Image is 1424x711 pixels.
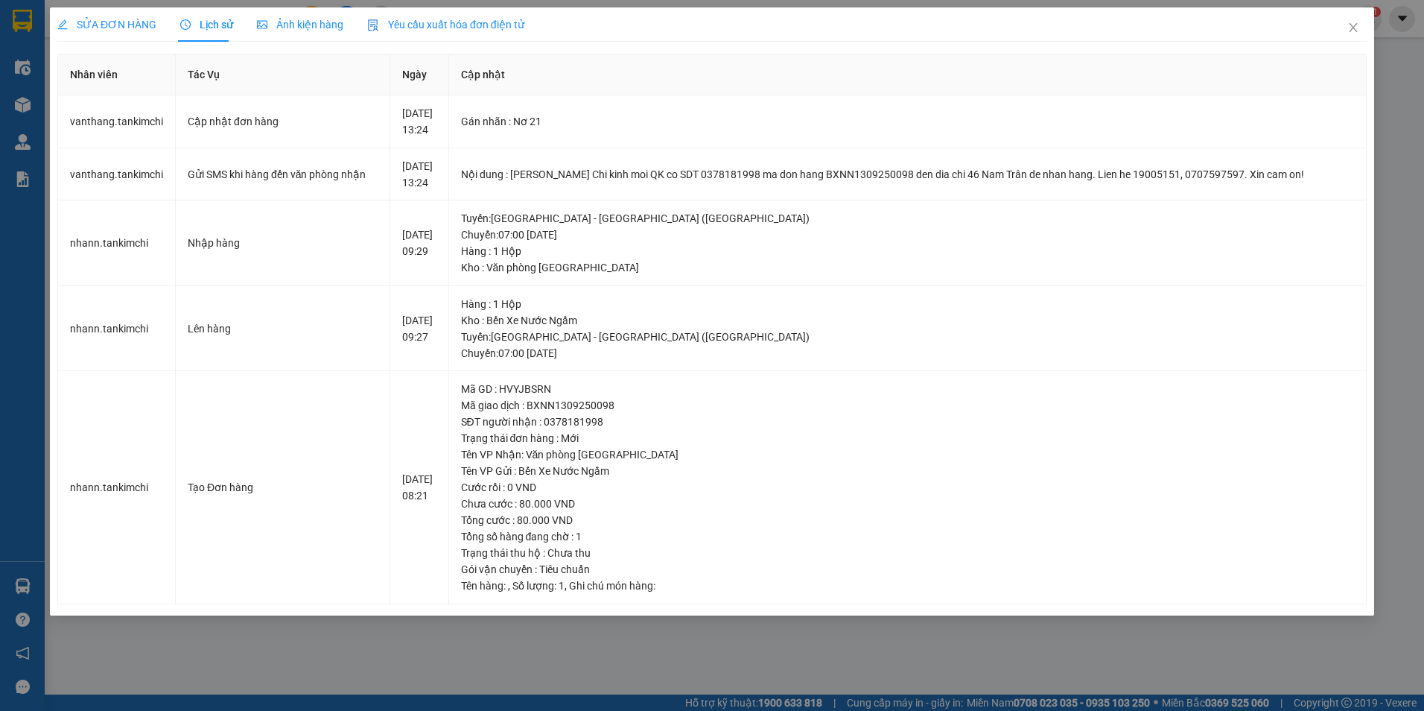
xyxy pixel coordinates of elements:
div: Hàng : 1 Hộp [461,243,1355,259]
td: vanthang.tankimchi [58,95,176,148]
div: Nội dung : [PERSON_NAME] Chi kinh moi QK co SDT 0378181998 ma don hang BXNN1309250098 den dia chi... [461,166,1355,183]
div: Tên VP Gửi : Bến Xe Nước Ngầm [461,463,1355,479]
span: clock-circle [180,19,191,30]
div: Gói vận chuyển : Tiêu chuẩn [461,561,1355,578]
div: Tạo Đơn hàng [188,479,378,496]
button: Close [1332,7,1374,49]
div: Tên hàng: , Số lượng: , Ghi chú món hàng: [461,578,1355,594]
span: edit [57,19,68,30]
span: 1 [559,580,565,592]
span: picture [257,19,267,30]
div: Nhập hàng [188,235,378,251]
td: nhann.tankimchi [58,200,176,286]
div: SĐT người nhận : 0378181998 [461,414,1355,430]
div: Mã giao dịch : BXNN1309250098 [461,397,1355,414]
div: [DATE] 13:24 [402,105,436,138]
img: icon [367,19,379,31]
div: Kho : Văn phòng [GEOGRAPHIC_DATA] [461,259,1355,276]
th: Cập nhật [449,54,1367,95]
span: SỬA ĐƠN HÀNG [57,19,156,31]
div: Lên hàng [188,320,378,337]
div: Tổng số hàng đang chờ : 1 [461,528,1355,545]
div: Tuyến : [GEOGRAPHIC_DATA] - [GEOGRAPHIC_DATA] ([GEOGRAPHIC_DATA]) Chuyến: 07:00 [DATE] [461,329,1355,361]
div: Tên VP Nhận: Văn phòng [GEOGRAPHIC_DATA] [461,446,1355,463]
div: Cập nhật đơn hàng [188,113,378,130]
div: [DATE] 13:24 [402,158,436,191]
td: nhann.tankimchi [58,286,176,372]
div: Mã GD : HVYJBSRN [461,381,1355,397]
div: Tổng cước : 80.000 VND [461,512,1355,528]
th: Ngày [390,54,448,95]
div: Cước rồi : 0 VND [461,479,1355,496]
th: Nhân viên [58,54,176,95]
span: close [1347,22,1359,34]
div: [DATE] 08:21 [402,471,436,504]
th: Tác Vụ [176,54,390,95]
div: Hàng : 1 Hộp [461,296,1355,312]
div: Chưa cước : 80.000 VND [461,496,1355,512]
div: [DATE] 09:29 [402,227,436,259]
div: Gửi SMS khi hàng đến văn phòng nhận [188,166,378,183]
div: Trạng thái thu hộ : Chưa thu [461,545,1355,561]
div: Tuyến : [GEOGRAPHIC_DATA] - [GEOGRAPHIC_DATA] ([GEOGRAPHIC_DATA]) Chuyến: 07:00 [DATE] [461,210,1355,243]
td: nhann.tankimchi [58,371,176,604]
span: Ảnh kiện hàng [257,19,343,31]
td: vanthang.tankimchi [58,148,176,201]
div: Gán nhãn : Nơ 21 [461,113,1355,130]
div: Kho : Bến Xe Nước Ngầm [461,312,1355,329]
span: Yêu cầu xuất hóa đơn điện tử [367,19,524,31]
div: [DATE] 09:27 [402,312,436,345]
span: Lịch sử [180,19,233,31]
div: Trạng thái đơn hàng : Mới [461,430,1355,446]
